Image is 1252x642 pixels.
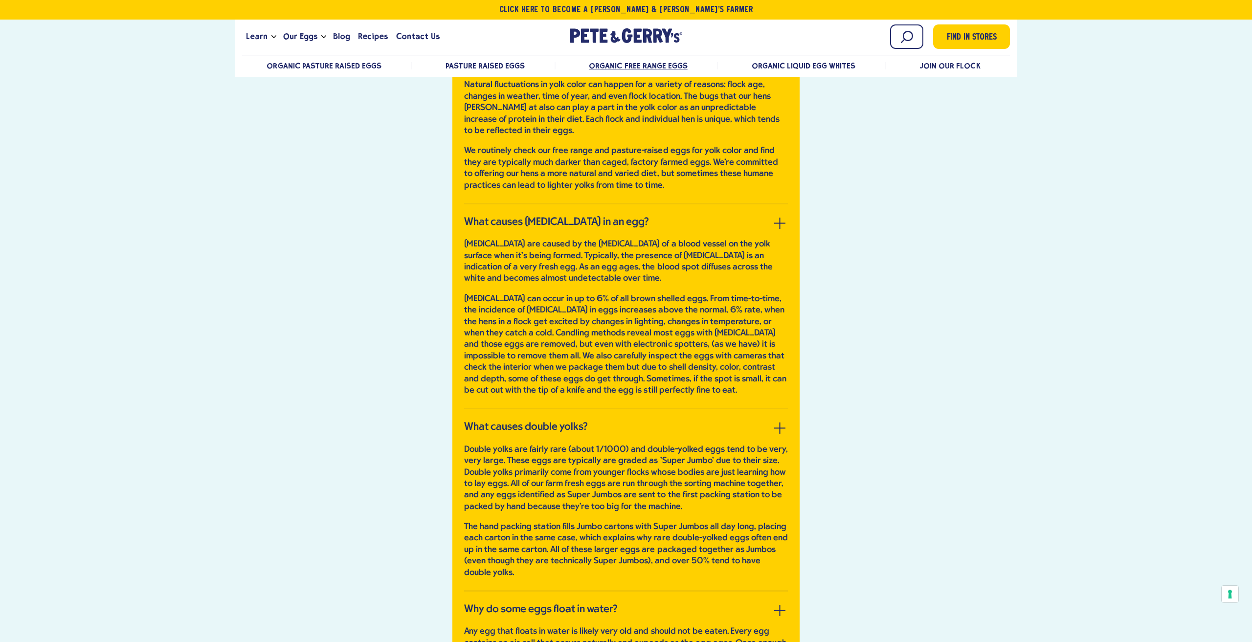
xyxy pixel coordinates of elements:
[464,421,588,434] h3: What causes double yolks?
[1222,586,1238,602] button: Your consent preferences for tracking technologies
[464,603,618,616] h3: Why do some eggs float in water?
[358,30,388,43] span: Recipes
[464,521,788,578] p: The hand packing station fills Jumbo cartons with Super Jumbos all day long, placing each carton ...
[464,216,649,229] h3: What causes [MEDICAL_DATA] in an egg?
[464,444,788,512] p: Double yolks are fairly rare (about 1/1000) and double-yolked eggs tend to be very, very large. T...
[890,24,923,49] input: Search
[333,30,350,43] span: Blog
[242,23,271,50] a: Learn
[464,79,788,136] p: Natural fluctuations in yolk color can happen for a variety of reasons: flock age, changes in wea...
[329,23,354,50] a: Blog
[752,61,856,70] a: Organic Liquid Egg Whites
[464,145,788,191] p: We routinely check our free range and pasture-raised eggs for yolk color and find they are typica...
[396,30,440,43] span: Contact Us
[271,35,276,39] button: Open the dropdown menu for Learn
[279,23,321,50] a: Our Eggs
[242,55,1010,76] nav: desktop product menu
[464,293,788,397] p: [MEDICAL_DATA] can occur in up to 6% of all brown shelled eggs. From time-to-time, the incidence ...
[446,61,525,70] a: Pasture Raised Eggs
[267,61,381,70] a: Organic Pasture Raised Eggs
[464,239,788,285] p: [MEDICAL_DATA] are caused by the [MEDICAL_DATA] of a blood vessel on the yolk surface when it’s b...
[589,61,687,70] a: Organic Free Range Eggs
[246,30,268,43] span: Learn
[947,31,997,44] span: Find in Stores
[933,24,1010,49] a: Find in Stores
[919,61,980,70] a: Join Our Flock
[321,35,326,39] button: Open the dropdown menu for Our Eggs
[392,23,444,50] a: Contact Us
[354,23,392,50] a: Recipes
[283,30,317,43] span: Our Eggs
